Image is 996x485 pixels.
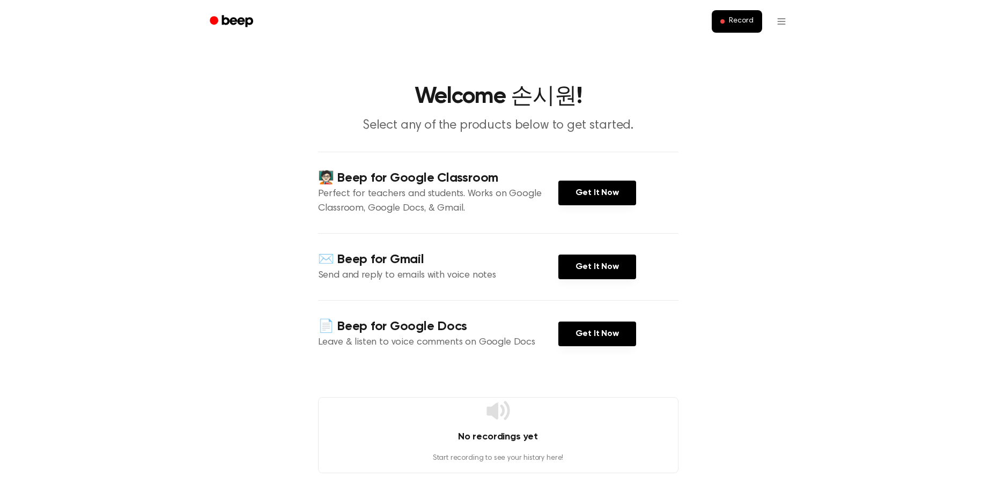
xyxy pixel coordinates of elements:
[318,268,558,283] p: Send and reply to emails with voice notes
[292,117,704,135] p: Select any of the products below to get started.
[318,169,558,187] h4: 🧑🏻‍🏫 Beep for Google Classroom
[319,430,678,444] h4: No recordings yet
[318,318,558,335] h4: 📄 Beep for Google Docs
[224,86,773,108] h1: Welcome 손시원!
[769,9,794,34] button: Open menu
[558,255,636,279] a: Get It Now
[558,322,636,346] a: Get It Now
[318,187,558,216] p: Perfect for teachers and students. Works on Google Classroom, Google Docs, & Gmail.
[318,335,558,350] p: Leave & listen to voice comments on Google Docs
[319,453,678,464] p: Start recording to see your history here!
[202,11,263,32] a: Beep
[712,10,762,33] button: Record
[318,251,558,268] h4: ✉️ Beep for Gmail
[729,17,753,26] span: Record
[558,181,636,205] a: Get It Now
